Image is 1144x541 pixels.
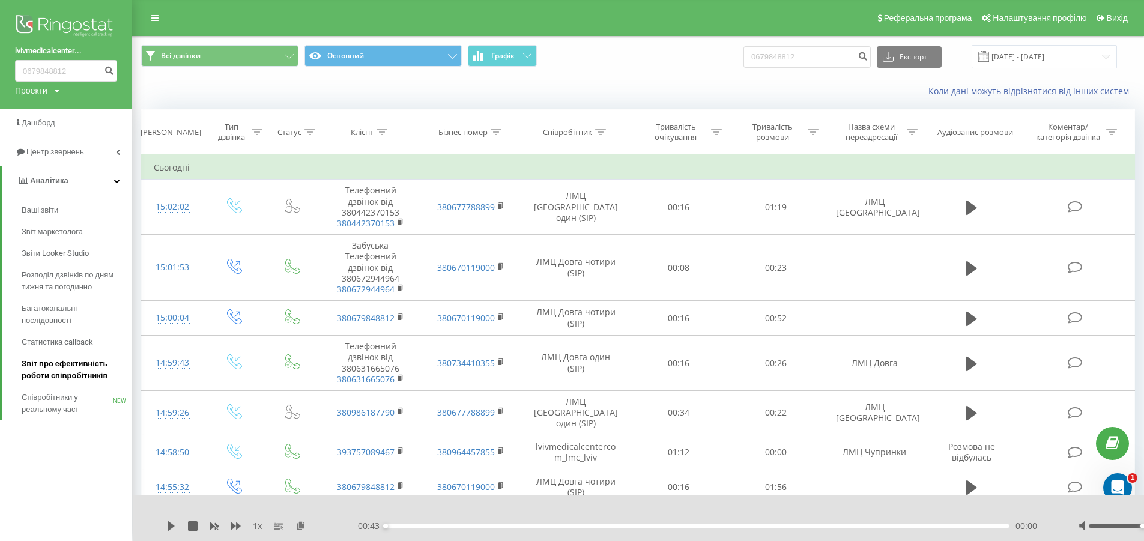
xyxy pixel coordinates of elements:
a: lvivmedicalcenter... [15,45,117,57]
span: Розподіл дзвінків по дням тижня та погодинно [22,269,126,293]
a: 393757089467 [337,446,395,458]
td: 00:34 [630,391,727,435]
button: Основний [304,45,462,67]
a: Статистика callback [22,331,132,353]
div: 14:58:50 [154,441,192,464]
div: Бізнес номер [438,127,488,138]
a: Ваші звіти [22,199,132,221]
td: Забуська Телефонний дзвінок від 380672944964 [320,235,421,301]
td: ЛМЦ [GEOGRAPHIC_DATA] один (SIP) [521,391,630,435]
a: 380964457855 [437,446,495,458]
div: Коментар/категорія дзвінка [1033,122,1103,142]
span: Звіт про ефективність роботи співробітників [22,358,126,382]
td: 01:12 [630,435,727,470]
input: Пошук за номером [15,60,117,82]
input: Пошук за номером [743,46,871,68]
span: Вихід [1107,13,1128,23]
div: Клієнт [351,127,374,138]
span: Центр звернень [26,147,84,156]
span: Співробітники у реальному часі [22,391,113,416]
div: Аудіозапис розмови [937,127,1013,138]
div: 14:55:32 [154,476,192,499]
td: 00:22 [727,391,824,435]
span: Статистика callback [22,336,93,348]
div: Тривалість очікування [644,122,708,142]
span: Розмова не відбулась [948,441,995,463]
td: 00:00 [727,435,824,470]
iframe: Intercom live chat [1103,473,1132,502]
a: 380986187790 [337,407,395,418]
a: 380631665076 [337,373,395,385]
a: 380670119000 [437,312,495,324]
a: Аналiтика [2,166,132,195]
td: 01:56 [727,470,824,504]
a: 380679848812 [337,312,395,324]
span: Аналiтика [30,176,68,185]
td: Телефонний дзвінок від 380442370153 [320,180,421,235]
span: Дашборд [22,118,55,127]
div: [PERSON_NAME] [141,127,201,138]
a: Коли дані можуть відрізнятися вiд інших систем [928,85,1135,97]
div: Тип дзвінка [214,122,249,142]
a: Звіт маркетолога [22,221,132,243]
div: 14:59:26 [154,401,192,425]
td: 00:26 [727,336,824,391]
span: Всі дзвінки [161,51,201,61]
td: 00:16 [630,470,727,504]
img: Ringostat logo [15,12,117,42]
a: 380734410355 [437,357,495,369]
td: 00:16 [630,180,727,235]
td: 00:08 [630,235,727,301]
div: Проекти [15,85,47,97]
button: Експорт [877,46,942,68]
a: 380442370153 [337,217,395,229]
span: Ваші звіти [22,204,58,216]
span: Звіти Looker Studio [22,247,89,259]
td: ЛМЦ Довга чотири (SIP) [521,470,630,504]
button: Всі дзвінки [141,45,298,67]
div: Статус [277,127,301,138]
td: 00:16 [630,301,727,336]
a: 380679848812 [337,481,395,492]
td: ЛМЦ Чупринки [824,435,925,470]
td: 00:16 [630,336,727,391]
a: Розподіл дзвінків по дням тижня та погодинно [22,264,132,298]
div: Тривалість розмови [740,122,805,142]
span: 1 x [253,520,262,532]
a: Співробітники у реальному часіNEW [22,387,132,420]
td: 00:52 [727,301,824,336]
span: Графік [491,52,515,60]
div: 15:01:53 [154,256,192,279]
span: Звіт маркетолога [22,226,83,238]
td: Телефонний дзвінок від 380631665076 [320,336,421,391]
button: Графік [468,45,537,67]
td: Сьогодні [142,156,1135,180]
td: ЛМЦ [GEOGRAPHIC_DATA] [824,391,925,435]
td: ЛМЦ Довга чотири (SIP) [521,235,630,301]
a: 380677788899 [437,407,495,418]
td: lvivmedicalcentercom_lmc_lviv [521,435,630,470]
a: Звіт про ефективність роботи співробітників [22,353,132,387]
a: 380677788899 [437,201,495,213]
td: ЛМЦ Довга один (SIP) [521,336,630,391]
div: 15:00:04 [154,306,192,330]
span: - 00:43 [355,520,386,532]
span: Реферальна програма [884,13,972,23]
a: 380670119000 [437,481,495,492]
td: 00:23 [727,235,824,301]
span: 1 [1128,473,1137,483]
td: ЛМЦ [GEOGRAPHIC_DATA] один (SIP) [521,180,630,235]
div: Назва схеми переадресації [840,122,904,142]
div: 14:59:43 [154,351,192,375]
span: 00:00 [1015,520,1037,532]
a: 380672944964 [337,283,395,295]
td: 01:19 [727,180,824,235]
div: Співробітник [543,127,592,138]
a: 380670119000 [437,262,495,273]
span: Багатоканальні послідовності [22,303,126,327]
td: ЛМЦ Довга чотири (SIP) [521,301,630,336]
a: Багатоканальні послідовності [22,298,132,331]
a: Звіти Looker Studio [22,243,132,264]
div: 15:02:02 [154,195,192,219]
td: ЛМЦ [GEOGRAPHIC_DATA] [824,180,925,235]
